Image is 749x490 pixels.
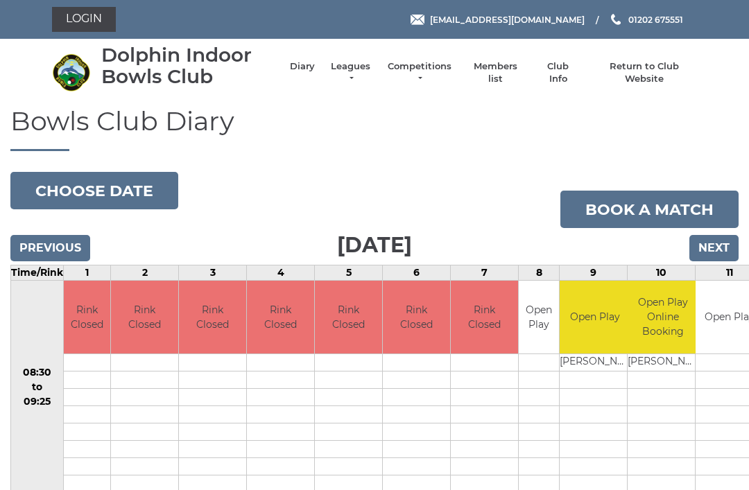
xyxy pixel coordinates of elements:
td: [PERSON_NAME] [628,353,698,371]
a: Phone us 01202 675551 [609,13,683,26]
td: Open Play Online Booking [628,281,698,353]
button: Choose date [10,172,178,209]
td: 9 [560,265,628,281]
img: Dolphin Indoor Bowls Club [52,53,90,91]
td: Rink Closed [315,281,382,353]
td: Open Play [519,281,559,353]
span: 01202 675551 [628,14,683,24]
input: Next [689,235,739,261]
td: 10 [628,265,696,281]
td: 7 [451,265,519,281]
a: Book a match [560,191,739,228]
td: 5 [315,265,383,281]
a: Competitions [386,60,453,85]
td: Rink Closed [179,281,246,353]
span: [EMAIL_ADDRESS][DOMAIN_NAME] [430,14,585,24]
div: Dolphin Indoor Bowls Club [101,44,276,87]
a: Leagues [329,60,372,85]
td: Rink Closed [383,281,450,353]
td: 8 [519,265,560,281]
img: Email [411,15,424,25]
td: 1 [64,265,111,281]
input: Previous [10,235,90,261]
img: Phone us [611,14,621,25]
td: [PERSON_NAME] [560,353,630,371]
td: 2 [111,265,179,281]
td: Rink Closed [451,281,518,353]
td: Rink Closed [64,281,110,353]
td: Rink Closed [247,281,314,353]
h1: Bowls Club Diary [10,107,739,152]
td: 3 [179,265,247,281]
td: Open Play [560,281,630,353]
td: 6 [383,265,451,281]
a: Members list [466,60,524,85]
a: Email [EMAIL_ADDRESS][DOMAIN_NAME] [411,13,585,26]
a: Diary [290,60,315,73]
a: Return to Club Website [592,60,697,85]
a: Login [52,7,116,32]
td: 4 [247,265,315,281]
a: Club Info [538,60,578,85]
td: Time/Rink [11,265,64,281]
td: Rink Closed [111,281,178,353]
